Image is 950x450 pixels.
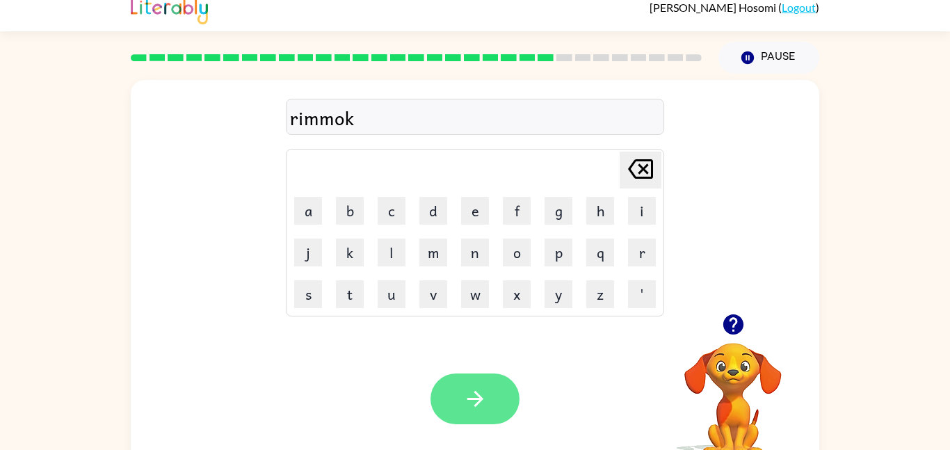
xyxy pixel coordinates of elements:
[461,197,489,225] button: e
[628,197,656,225] button: i
[782,1,816,14] a: Logout
[419,197,447,225] button: d
[586,197,614,225] button: h
[461,280,489,308] button: w
[294,239,322,266] button: j
[718,42,819,74] button: Pause
[378,280,405,308] button: u
[419,239,447,266] button: m
[336,239,364,266] button: k
[503,239,531,266] button: o
[650,1,778,14] span: [PERSON_NAME] Hosomi
[503,280,531,308] button: x
[336,197,364,225] button: b
[378,239,405,266] button: l
[545,197,572,225] button: g
[294,280,322,308] button: s
[290,103,660,132] div: rimmok
[378,197,405,225] button: c
[586,280,614,308] button: z
[545,239,572,266] button: p
[503,197,531,225] button: f
[294,197,322,225] button: a
[628,280,656,308] button: '
[419,280,447,308] button: v
[336,280,364,308] button: t
[545,280,572,308] button: y
[650,1,819,14] div: ( )
[628,239,656,266] button: r
[461,239,489,266] button: n
[586,239,614,266] button: q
